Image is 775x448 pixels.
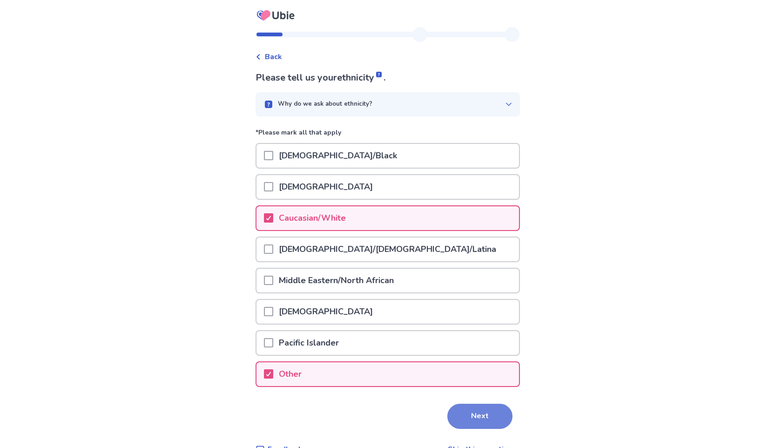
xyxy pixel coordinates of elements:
p: Why do we ask about ethnicity? [278,100,372,109]
p: [DEMOGRAPHIC_DATA] [273,300,378,324]
p: Caucasian/White [273,206,351,230]
p: [DEMOGRAPHIC_DATA]/[DEMOGRAPHIC_DATA]/Latina [273,238,502,261]
span: Back [265,51,282,62]
span: ethnicity [337,71,384,84]
p: Other [273,362,307,386]
button: Next [447,404,512,429]
p: Middle Eastern/North African [273,269,399,292]
p: [DEMOGRAPHIC_DATA] [273,175,378,199]
p: [DEMOGRAPHIC_DATA]/Black [273,144,403,168]
p: *Please mark all that apply [256,128,520,143]
p: Please tell us your . [256,71,520,85]
p: Pacific Islander [273,331,344,355]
